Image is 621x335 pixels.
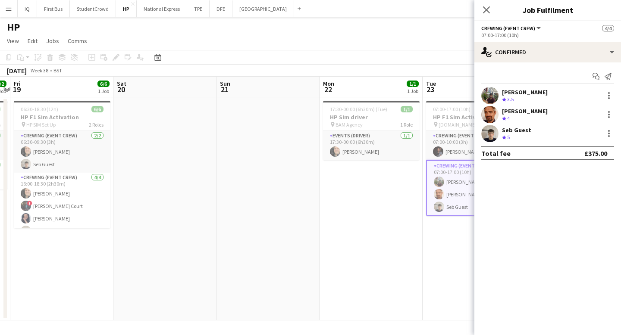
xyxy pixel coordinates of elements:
[400,121,413,128] span: 1 Role
[426,113,523,121] h3: HP F1 Sim Activation
[323,131,420,160] app-card-role: Events (Driver)1/117:30-00:00 (6h30m)[PERSON_NAME]
[439,121,485,128] span: [DOMAIN_NAME] HQ
[502,126,531,134] div: Seb Guest
[14,113,110,121] h3: HP F1 Sim Activation
[14,101,110,228] app-job-card: 06:30-18:30 (12h)6/6HP F1 Sim Activation HP SIM Set Up2 RolesCrewing (Event Crew)2/206:30-09:30 (...
[502,88,548,96] div: [PERSON_NAME]
[46,37,59,45] span: Jobs
[426,131,523,160] app-card-role: Crewing (Event Crew)1/107:00-10:00 (3h)[PERSON_NAME]
[323,101,420,160] app-job-card: 17:30-00:00 (6h30m) (Tue)1/1HP Sim driver BAM Agency1 RoleEvents (Driver)1/117:30-00:00 (6h30m)[P...
[330,106,387,112] span: 17:30-00:00 (6h30m) (Tue)
[232,0,294,17] button: [GEOGRAPHIC_DATA]
[426,101,523,216] app-job-card: 07:00-17:00 (10h)4/4HP F1 Sim Activation [DOMAIN_NAME] HQ2 RolesCrewing (Event Crew)1/107:00-10:0...
[481,149,511,158] div: Total fee
[26,121,56,128] span: HP SIM Set Up
[401,106,413,112] span: 1/1
[97,81,110,87] span: 6/6
[210,0,232,17] button: DFE
[21,106,58,112] span: 06:30-18:30 (12h)
[426,160,523,216] app-card-role: Crewing (Event Crew)3/307:00-17:00 (10h)[PERSON_NAME][PERSON_NAME]Seb Guest
[407,88,418,94] div: 1 Job
[584,149,607,158] div: £375.00
[13,84,21,94] span: 19
[474,42,621,62] div: Confirmed
[219,84,230,94] span: 21
[53,67,62,74] div: BST
[7,37,19,45] span: View
[37,0,70,17] button: First Bus
[323,113,420,121] h3: HP Sim driver
[91,106,103,112] span: 6/6
[322,84,334,94] span: 22
[14,80,21,87] span: Fri
[89,121,103,128] span: 2 Roles
[507,115,510,121] span: 4
[14,173,110,239] app-card-role: Crewing (Event Crew)4/416:00-18:30 (2h30m)[PERSON_NAME]![PERSON_NAME] Court[PERSON_NAME]Seb Guest
[481,25,542,31] button: Crewing (Event Crew)
[116,84,126,94] span: 20
[407,81,419,87] span: 1/1
[3,35,22,47] a: View
[502,107,548,115] div: [PERSON_NAME]
[507,96,514,102] span: 3.5
[18,0,37,17] button: IQ
[433,106,470,112] span: 07:00-17:00 (10h)
[43,35,63,47] a: Jobs
[507,134,510,140] span: 5
[481,25,535,31] span: Crewing (Event Crew)
[14,131,110,173] app-card-role: Crewing (Event Crew)2/206:30-09:30 (3h)[PERSON_NAME]Seb Guest
[426,80,436,87] span: Tue
[481,32,614,38] div: 07:00-17:00 (10h)
[7,21,20,34] h1: HP
[117,80,126,87] span: Sat
[24,35,41,47] a: Edit
[137,0,187,17] button: National Express
[64,35,91,47] a: Comms
[425,84,436,94] span: 23
[220,80,230,87] span: Sun
[28,67,50,74] span: Week 38
[116,0,137,17] button: HP
[7,66,27,75] div: [DATE]
[70,0,116,17] button: StudentCrowd
[68,37,87,45] span: Comms
[27,201,32,206] span: !
[336,121,363,128] span: BAM Agency
[187,0,210,17] button: TPE
[602,25,614,31] span: 4/4
[474,4,621,16] h3: Job Fulfilment
[28,37,38,45] span: Edit
[323,80,334,87] span: Mon
[98,88,109,94] div: 1 Job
